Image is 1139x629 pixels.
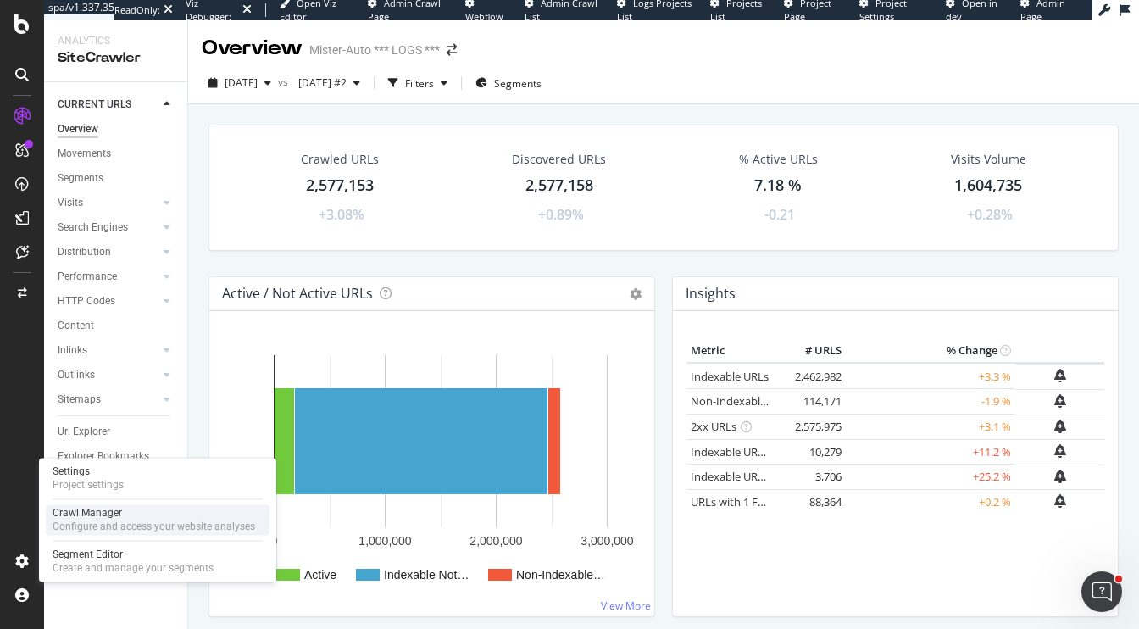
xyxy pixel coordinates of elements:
div: ReadOnly: [114,3,160,17]
td: +3.1 % [846,415,1015,440]
a: URLs with 1 Follow Inlink [691,494,815,509]
div: Create and manage your segments [53,561,214,575]
text: 1,000,000 [358,534,411,548]
div: Segment Editor [53,548,214,561]
text: Indexable Not… [384,568,469,582]
button: [DATE] #2 [292,70,367,97]
a: Segments [58,170,175,187]
div: arrow-right-arrow-left [447,44,457,56]
a: Segment EditorCreate and manage your segments [46,546,269,576]
div: Segments [58,170,103,187]
a: Movements [58,145,175,163]
div: % Active URLs [739,151,818,168]
td: +3.3 % [846,363,1015,389]
div: 2,577,158 [525,175,593,197]
a: 2xx URLs [691,419,736,434]
a: View More [601,598,651,613]
div: bell-plus [1054,444,1066,458]
a: Overview [58,120,175,138]
div: Crawl Manager [53,506,255,520]
td: +0.2 % [846,489,1015,515]
div: Performance [58,268,117,286]
div: HTTP Codes [58,292,115,310]
div: Content [58,317,94,335]
div: CURRENT URLS [58,96,131,114]
text: Active [304,568,336,582]
div: +3.08% [319,205,364,225]
a: Content [58,317,175,335]
div: Outlinks [58,366,95,384]
div: Url Explorer [58,423,110,441]
a: HTTP Codes [58,292,158,310]
a: Non-Indexable URLs [691,393,794,409]
div: Discovered URLs [512,151,606,168]
th: Metric [686,338,778,364]
div: +0.28% [967,205,1013,225]
a: CURRENT URLS [58,96,158,114]
span: 2025 Aug. 29th #2 [292,75,347,90]
td: 88,364 [778,489,846,515]
text: 3,000,000 [581,534,633,548]
a: Performance [58,268,158,286]
a: Indexable URLs [691,369,769,384]
button: Filters [381,70,454,97]
span: Segments [494,76,542,91]
div: 1,604,735 [954,175,1022,197]
a: Sitemaps [58,391,158,409]
div: 2,577,153 [306,175,374,197]
div: bell-plus [1054,394,1066,408]
div: Configure and access your website analyses [53,520,255,533]
div: Analytics [58,34,174,48]
a: Indexable URLs with Bad H1 [691,444,832,459]
a: Distribution [58,243,158,261]
div: Overview [202,34,303,63]
div: +0.89% [538,205,584,225]
span: vs [278,75,292,89]
div: Explorer Bookmarks [58,448,149,465]
td: 114,171 [778,389,846,415]
div: SiteCrawler [58,48,174,68]
svg: A chart. [223,338,641,603]
td: +25.2 % [846,465,1015,490]
a: Inlinks [58,342,158,359]
div: Distribution [58,243,111,261]
th: % Change [846,338,1015,364]
div: Search Engines [58,219,128,237]
div: Movements [58,145,111,163]
div: Filters [405,76,434,91]
iframe: Intercom live chat [1081,571,1122,612]
div: Crawled URLs [301,151,379,168]
h4: Active / Not Active URLs [222,282,373,305]
div: Overview [58,120,98,138]
a: Visits [58,194,158,212]
div: Visits Volume [951,151,1026,168]
div: -0.21 [764,205,795,225]
text: 2,000,000 [469,534,522,548]
div: bell-plus [1054,494,1066,508]
a: SettingsProject settings [46,463,269,493]
text: Non-Indexable… [516,568,605,582]
td: +11.2 % [846,439,1015,465]
a: Explorer Bookmarks [58,448,175,465]
div: bell-plus [1054,470,1066,483]
i: Options [630,288,642,300]
div: Project settings [53,478,124,492]
td: 2,462,982 [778,363,846,389]
td: 3,706 [778,465,846,490]
a: Url Explorer [58,423,175,441]
div: Settings [53,465,124,478]
a: Outlinks [58,366,158,384]
div: 7.18 % [754,175,802,197]
div: Sitemaps [58,391,101,409]
h4: Insights [686,282,736,305]
div: bell-plus [1054,369,1066,382]
a: Search Engines [58,219,158,237]
td: 2,575,975 [778,415,846,440]
div: Inlinks [58,342,87,359]
div: bell-plus [1054,420,1066,433]
td: 10,279 [778,439,846,465]
a: Crawl ManagerConfigure and access your website analyses [46,504,269,535]
span: 2025 Sep. 16th [225,75,258,90]
td: -1.9 % [846,389,1015,415]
